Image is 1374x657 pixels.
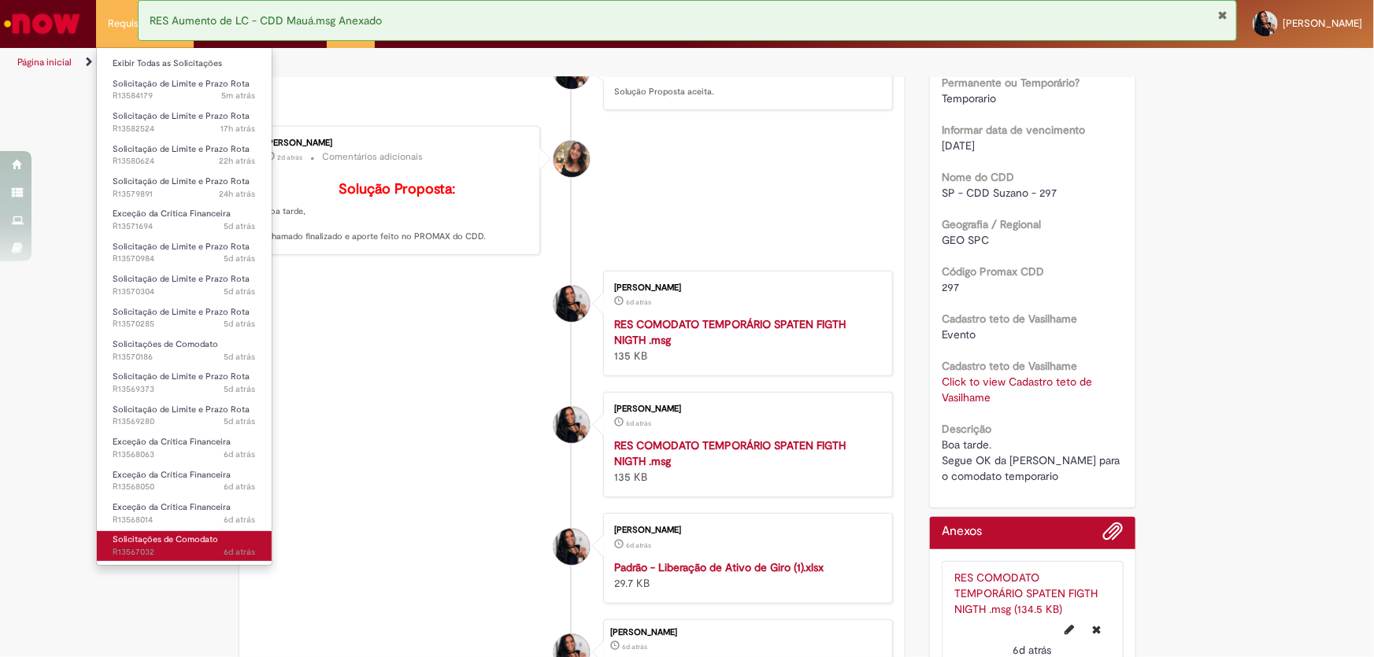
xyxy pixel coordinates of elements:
time: 26/09/2025 11:55:24 [224,318,256,330]
span: 6d atrás [626,419,651,428]
span: SP - CDD Suzano - 297 [942,186,1057,200]
span: R13569280 [113,415,256,428]
time: 26/09/2025 09:11:20 [224,415,256,427]
span: 17h atrás [221,123,256,135]
span: 5d atrás [224,318,256,330]
time: 25/09/2025 14:18:45 [626,297,651,307]
span: Solicitações de Comodato [113,533,218,545]
div: [PERSON_NAME] [610,628,884,637]
span: 5d atrás [224,351,256,363]
time: 25/09/2025 14:18:45 [1013,643,1052,657]
span: 6d atrás [224,546,256,558]
time: 26/09/2025 16:40:00 [224,220,256,232]
span: R13570984 [113,253,256,265]
span: 6d atrás [626,297,651,307]
span: R13584179 [113,90,256,102]
a: Aberto R13568050 : Exceção da Crítica Financeira [97,467,272,496]
a: Aberto R13570984 : Solicitação de Limite e Prazo Rota [97,238,272,268]
a: Aberto R13570304 : Solicitação de Limite e Prazo Rota [97,271,272,300]
small: Comentários adicionais [323,150,424,164]
span: Temporario [942,91,996,105]
span: Solicitação de Limite e Prazo Rota [113,371,250,382]
button: Adicionar anexos [1103,521,1124,549]
span: 5d atrás [224,415,256,427]
span: Solicitação de Limite e Prazo Rota [113,404,250,415]
div: Bianca Santos Souza [554,407,590,443]
div: Bianca Santos Souza [554,286,590,322]
time: 30/09/2025 09:01:17 [220,188,256,200]
b: Cadastro teto de Vasilhame [942,312,1077,326]
span: Solicitação de Limite e Prazo Rota [113,241,250,253]
div: Mariana Marques Americo [554,141,590,177]
b: Geografia / Regional [942,217,1041,231]
span: Solicitação de Limite e Prazo Rota [113,143,250,155]
ul: Requisições [96,47,272,566]
span: Solicitação de Limite e Prazo Rota [113,78,250,90]
span: RES Aumento de LC - CDD Mauá.msg Anexado [150,13,383,28]
span: R13570304 [113,286,256,298]
time: 25/09/2025 14:18:33 [626,541,651,550]
b: Informar data de vencimento [942,123,1085,137]
a: Aberto R13568063 : Exceção da Crítica Financeira [97,434,272,463]
button: Editar nome de arquivo RES COMODATO TEMPORÁRIO SPATEN FIGTH NIGTH .msg [1056,617,1084,642]
span: [DATE] [942,138,975,153]
b: Solução Proposta: [339,180,455,198]
span: R13570285 [113,318,256,330]
span: 5d atrás [224,253,256,264]
div: [PERSON_NAME] [266,138,528,148]
span: 6d atrás [626,541,651,550]
ul: Trilhas de página [12,48,904,77]
h2: Anexos [942,525,982,539]
time: 30/09/2025 10:50:51 [220,155,256,167]
span: 6d atrás [224,448,256,460]
a: RES COMODATO TEMPORÁRIO SPATEN FIGTH NIGTH .msg [614,317,846,347]
a: Aberto R13582524 : Solicitação de Limite e Prazo Rota [97,108,272,137]
div: [PERSON_NAME] [614,283,876,293]
a: Aberto R13567032 : Solicitações de Comodato [97,531,272,560]
span: Solicitação de Limite e Prazo Rota [113,306,250,318]
span: Solicitação de Limite e Prazo Rota [113,110,250,122]
span: R13568014 [113,514,256,526]
span: 22h atrás [220,155,256,167]
span: 6d atrás [224,514,256,526]
span: R13571694 [113,220,256,233]
span: Boa tarde. Segue OK da [PERSON_NAME] para o comodato temporario [942,437,1123,483]
a: Aberto R13570186 : Solicitações de Comodato [97,336,272,365]
time: 29/09/2025 14:22:41 [278,153,303,162]
span: R13580624 [113,155,256,168]
span: 6d atrás [224,481,256,493]
span: Exceção da Crítica Financeira [113,436,231,448]
span: Solicitações de Comodato [113,338,218,350]
b: Código Promax CDD [942,264,1044,279]
a: Exibir Todas as Solicitações [97,55,272,72]
time: 26/09/2025 14:56:21 [224,253,256,264]
span: 6d atrás [1013,643,1052,657]
time: 25/09/2025 16:59:02 [224,448,256,460]
span: 6d atrás [622,642,647,651]
a: Aberto R13569373 : Solicitação de Limite e Prazo Rota [97,368,272,397]
div: 135 KB [614,437,876,485]
time: 26/09/2025 12:00:01 [224,286,256,297]
span: 5d atrás [224,383,256,395]
span: Exceção da Crítica Financeira [113,208,231,220]
span: 5d atrás [224,286,256,297]
b: Nome do CDD [942,170,1014,184]
a: Aberto R13571694 : Exceção da Crítica Financeira [97,205,272,234]
span: Requisições [108,16,163,31]
time: 01/10/2025 08:39:24 [222,90,256,102]
a: Click to view Cadastro teto de Vasilhame [942,375,1092,404]
b: Permanente ou Temporário? [942,76,1080,90]
button: Excluir RES COMODATO TEMPORÁRIO SPATEN FIGTH NIGTH .msg [1083,617,1111,642]
div: Bianca Santos Souza [554,529,590,565]
time: 25/09/2025 14:18:39 [626,419,651,428]
time: 25/09/2025 14:42:36 [224,546,256,558]
span: 24h atrás [220,188,256,200]
a: Padrão - Liberação de Ativo de Giro (1).xlsx [614,560,824,574]
span: Solicitação de Limite e Prazo Rota [113,175,250,187]
b: Descrição [942,422,991,436]
a: RES COMODATO TEMPORÁRIO SPATEN FIGTH NIGTH .msg [614,438,846,468]
span: R13569373 [113,383,256,396]
span: Evento [942,327,976,341]
time: 25/09/2025 14:19:16 [622,642,647,651]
